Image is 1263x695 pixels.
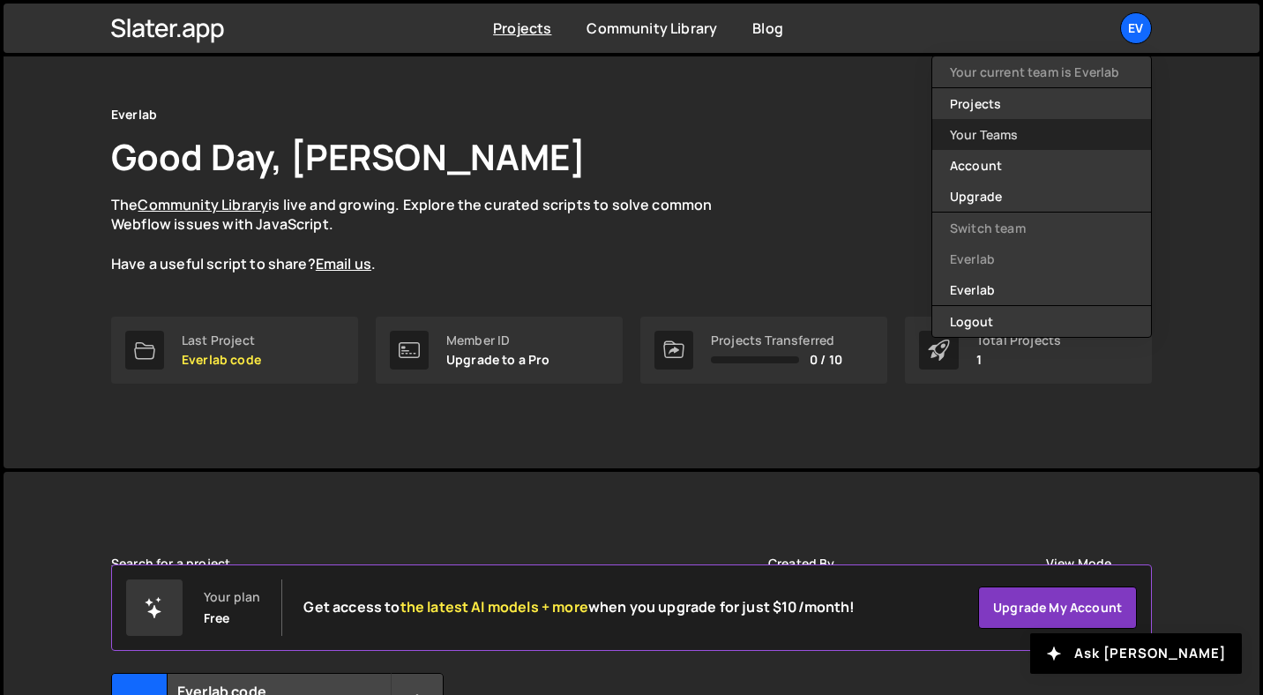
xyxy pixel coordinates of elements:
[810,353,842,367] span: 0 / 10
[768,557,835,571] label: Created By
[111,132,586,181] h1: Good Day, [PERSON_NAME]
[446,353,550,367] p: Upgrade to a Pro
[976,353,1061,367] p: 1
[1046,557,1111,571] label: View Mode
[932,119,1151,150] a: Your Teams
[932,181,1151,212] a: Upgrade
[976,333,1061,347] div: Total Projects
[978,587,1137,629] a: Upgrade my account
[111,557,230,571] label: Search for a project
[316,254,371,273] a: Email us
[204,611,230,625] div: Free
[303,599,855,616] h2: Get access to when you upgrade for just $10/month!
[111,317,358,384] a: Last Project Everlab code
[111,104,157,125] div: Everlab
[932,88,1151,119] a: Projects
[932,306,1151,337] button: Logout
[182,353,261,367] p: Everlab code
[1030,633,1242,674] button: Ask [PERSON_NAME]
[400,597,588,617] span: the latest AI models + more
[711,333,842,347] div: Projects Transferred
[111,195,746,274] p: The is live and growing. Explore the curated scripts to solve common Webflow issues with JavaScri...
[932,274,1151,305] a: Everlab
[182,333,261,347] div: Last Project
[932,150,1151,181] a: Account
[1120,12,1152,44] a: Ev
[204,590,260,604] div: Your plan
[446,333,550,347] div: Member ID
[493,19,551,38] a: Projects
[752,19,783,38] a: Blog
[587,19,717,38] a: Community Library
[138,195,268,214] a: Community Library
